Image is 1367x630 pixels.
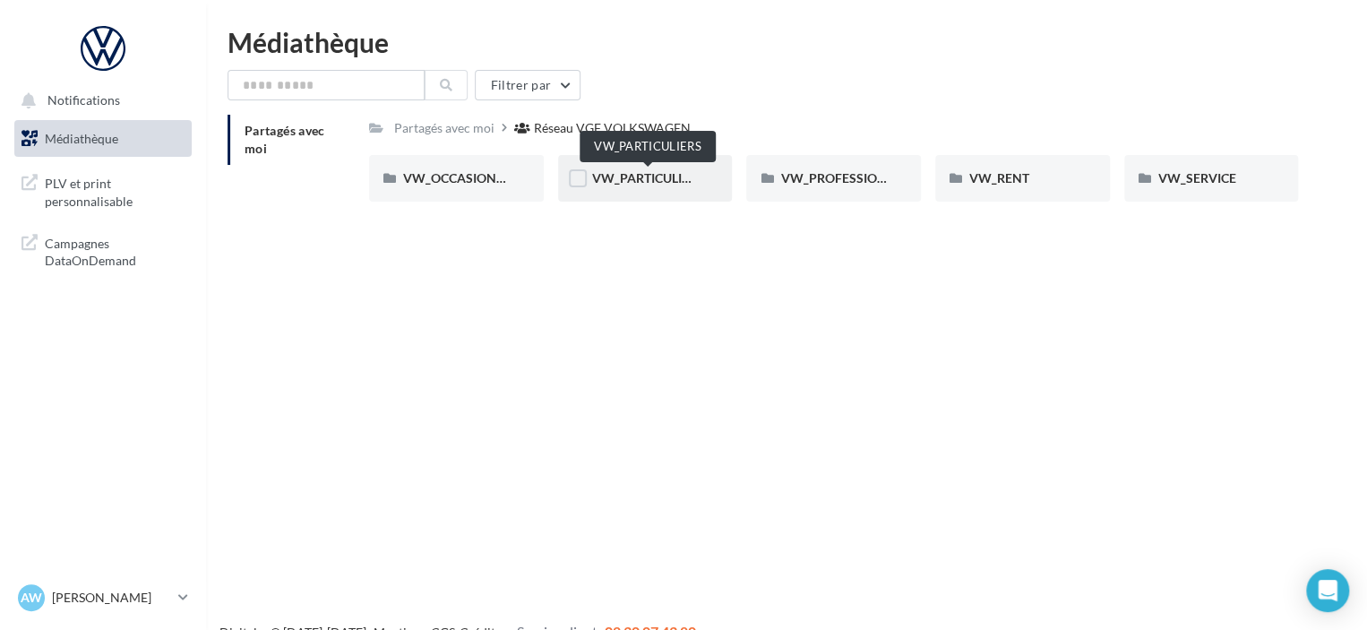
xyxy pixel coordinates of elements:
[45,231,185,270] span: Campagnes DataOnDemand
[21,589,42,607] span: AW
[52,589,171,607] p: [PERSON_NAME]
[1158,170,1236,186] span: VW_SERVICE
[45,131,118,146] span: Médiathèque
[475,70,580,100] button: Filtrer par
[394,119,494,137] div: Partagés avec moi
[534,119,691,137] div: Réseau VGF VOLKSWAGEN
[969,170,1029,186] span: VW_RENT
[14,581,192,615] a: AW [PERSON_NAME]
[45,171,185,210] span: PLV et print personnalisable
[11,164,195,217] a: PLV et print personnalisable
[592,170,704,186] span: VW_PARTICULIERS
[780,170,916,186] span: VW_PROFESSIONNELS
[245,123,325,156] span: Partagés avec moi
[11,224,195,277] a: Campagnes DataOnDemand
[580,131,716,162] div: VW_PARTICULIERS
[403,170,579,186] span: VW_OCCASIONS_GARANTIES
[1306,569,1349,612] div: Open Intercom Messenger
[47,93,120,108] span: Notifications
[11,120,195,158] a: Médiathèque
[228,29,1346,56] div: Médiathèque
